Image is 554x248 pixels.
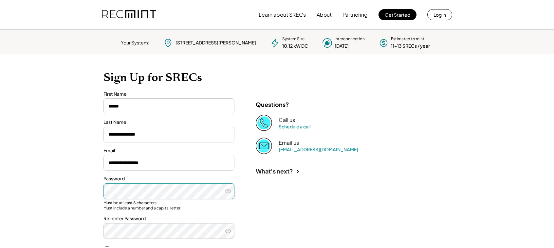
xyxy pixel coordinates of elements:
div: Call us [279,117,295,124]
div: Your System: [121,40,149,46]
div: 11-13 SRECs / year [391,43,430,49]
div: Email us [279,140,299,146]
div: First Name [103,91,234,97]
img: Email%202%403x.png [256,138,272,154]
div: System Size [282,36,305,42]
div: Re-enter Password [103,215,234,222]
div: Estimated to mint [391,36,424,42]
div: Password [103,175,234,182]
button: Partnering [342,8,368,21]
button: Get Started [379,9,416,20]
div: Email [103,147,234,154]
div: 10.12 kW DC [282,43,308,49]
div: Last Name [103,119,234,125]
div: [DATE] [335,43,349,49]
div: Interconnection [335,36,365,42]
button: Learn about SRECs [259,8,306,21]
div: What's next? [256,167,293,175]
div: Must be at least 8 characters Must include a number and a capital letter [103,200,234,210]
a: [EMAIL_ADDRESS][DOMAIN_NAME] [279,146,358,152]
h1: Sign Up for SRECs [103,71,451,84]
img: Phone%20copy%403x.png [256,115,272,131]
button: Log in [427,9,452,20]
div: Questions? [256,101,289,108]
img: recmint-logotype%403x.png [102,4,156,26]
div: [STREET_ADDRESS][PERSON_NAME] [175,40,256,46]
a: Schedule a call [279,124,310,129]
button: About [317,8,332,21]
